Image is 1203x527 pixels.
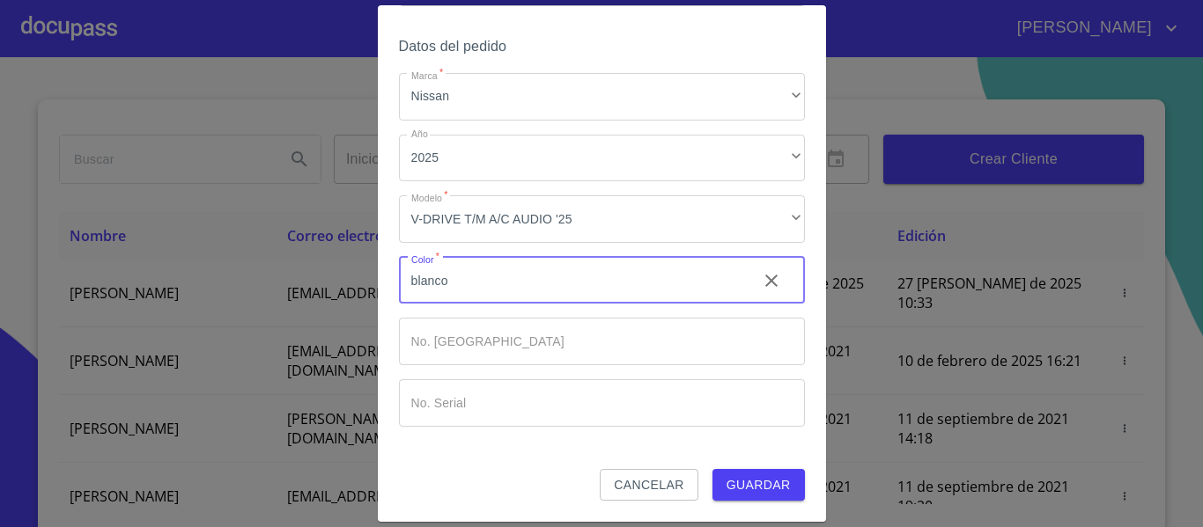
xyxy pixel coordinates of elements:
button: Guardar [712,469,805,501]
h6: Datos del pedido [399,34,805,59]
button: Cancelar [600,469,697,501]
div: 2025 [399,135,805,182]
div: Nissan [399,73,805,121]
span: Guardar [727,474,791,496]
button: clear input [750,260,793,302]
span: Cancelar [614,474,683,496]
div: V-DRIVE T/M A/C AUDIO '25 [399,195,805,243]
